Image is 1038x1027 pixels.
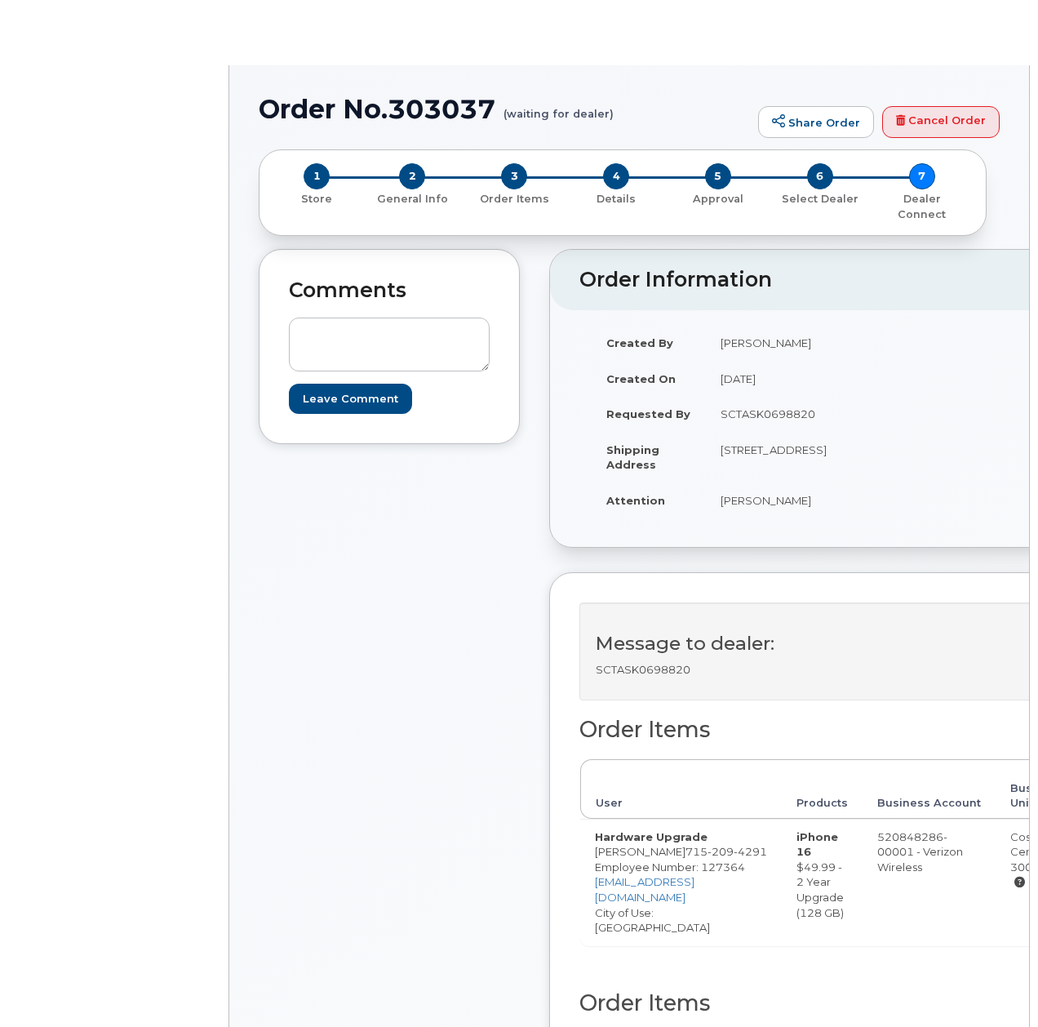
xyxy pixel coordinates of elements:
span: 715 [685,845,767,858]
p: Select Dealer [775,192,864,207]
a: 1 Store [273,189,362,207]
a: 5 Approval [667,189,769,207]
small: (waiting for dealer) [503,95,614,120]
span: 4 [603,163,629,189]
strong: Created By [606,336,673,349]
a: 3 Order Items [464,189,566,207]
strong: Requested By [606,407,690,420]
span: 209 [708,845,734,858]
td: [PERSON_NAME] [706,482,866,518]
p: Order Items [470,192,559,207]
a: [EMAIL_ADDRESS][DOMAIN_NAME] [595,875,694,904]
td: [PERSON_NAME] [706,325,866,361]
span: 5 [705,163,731,189]
h2: Comments [289,279,490,302]
span: 6 [807,163,833,189]
td: 520848286-00001 - Verizon Wireless [863,819,996,945]
span: 4291 [734,845,767,858]
td: [STREET_ADDRESS] [706,432,866,482]
h1: Order No.303037 [259,95,750,123]
a: 6 Select Dealer [769,189,871,207]
span: Employee Number: 127364 [595,860,745,874]
td: $49.99 - 2 Year Upgrade (128 GB) [782,819,863,945]
p: Details [572,192,661,207]
strong: Shipping Address [606,443,659,472]
span: 1 [304,163,330,189]
td: SCTASK0698820 [706,396,866,432]
p: Approval [673,192,762,207]
th: Business Account [863,759,996,819]
th: User [580,759,782,819]
strong: Created On [606,372,676,385]
span: 2 [399,163,425,189]
a: Share Order [758,106,874,139]
a: 2 General Info [362,189,464,207]
strong: Hardware Upgrade [595,830,708,843]
th: Products [782,759,863,819]
a: 4 Details [566,189,668,207]
input: Leave Comment [289,384,412,414]
p: Store [279,192,355,207]
span: 3 [501,163,527,189]
td: [PERSON_NAME] City of Use: [GEOGRAPHIC_DATA] [580,819,782,945]
p: General Info [368,192,457,207]
td: [DATE] [706,361,866,397]
a: Cancel Order [882,106,1000,139]
strong: Attention [606,494,665,507]
strong: iPhone 16 [796,830,838,859]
